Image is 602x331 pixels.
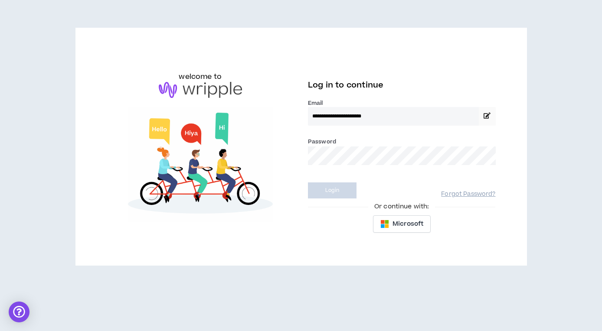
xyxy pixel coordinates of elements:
[159,82,242,98] img: logo-brand.png
[107,107,294,222] img: Welcome to Wripple
[308,99,496,107] label: Email
[9,302,29,322] div: Open Intercom Messenger
[393,219,423,229] span: Microsoft
[368,202,435,211] span: Or continue with:
[373,215,431,233] button: Microsoft
[441,190,495,198] a: Forgot Password?
[179,71,222,82] h6: welcome to
[308,182,357,198] button: Login
[308,80,383,91] span: Log in to continue
[308,138,336,146] label: Password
